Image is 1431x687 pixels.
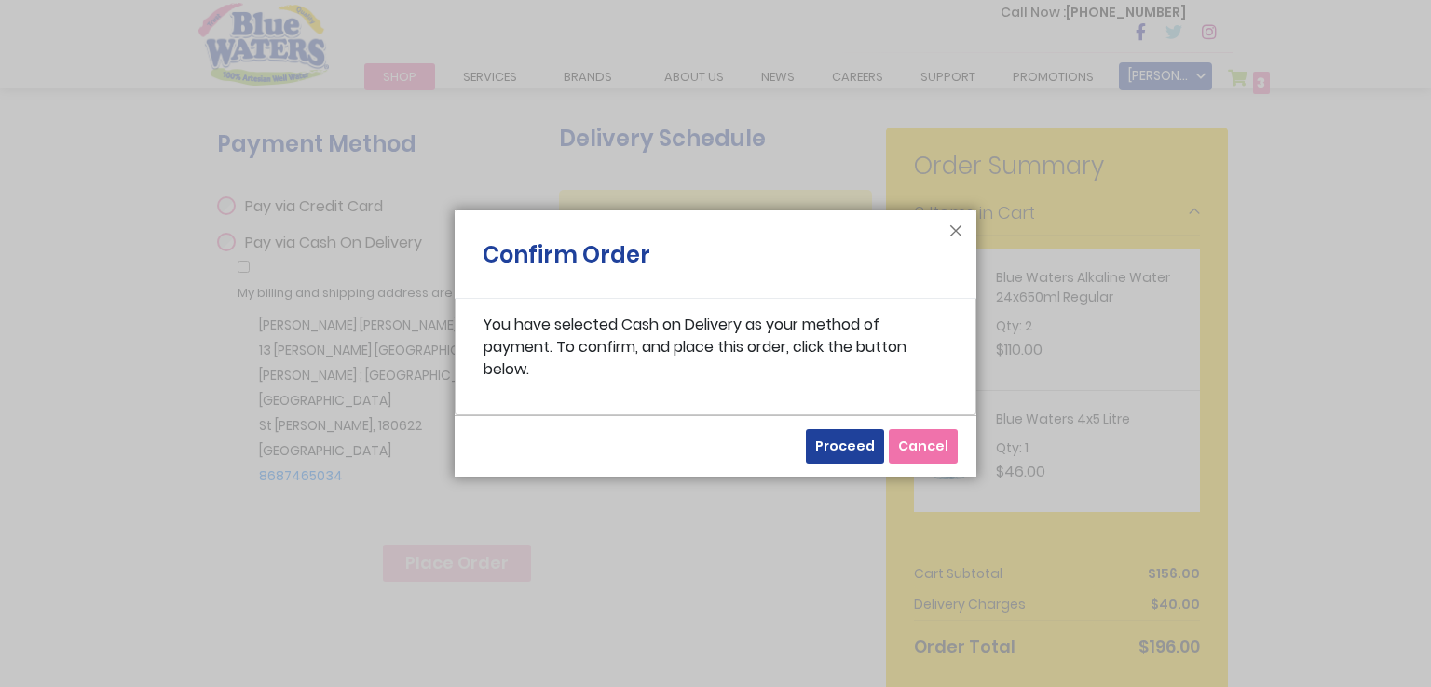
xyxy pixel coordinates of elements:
[483,238,650,281] h1: Confirm Order
[898,437,948,455] span: Cancel
[815,437,875,455] span: Proceed
[484,314,947,381] p: You have selected Cash on Delivery as your method of payment. To confirm, and place this order, c...
[889,429,958,464] button: Cancel
[806,429,884,464] button: Proceed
